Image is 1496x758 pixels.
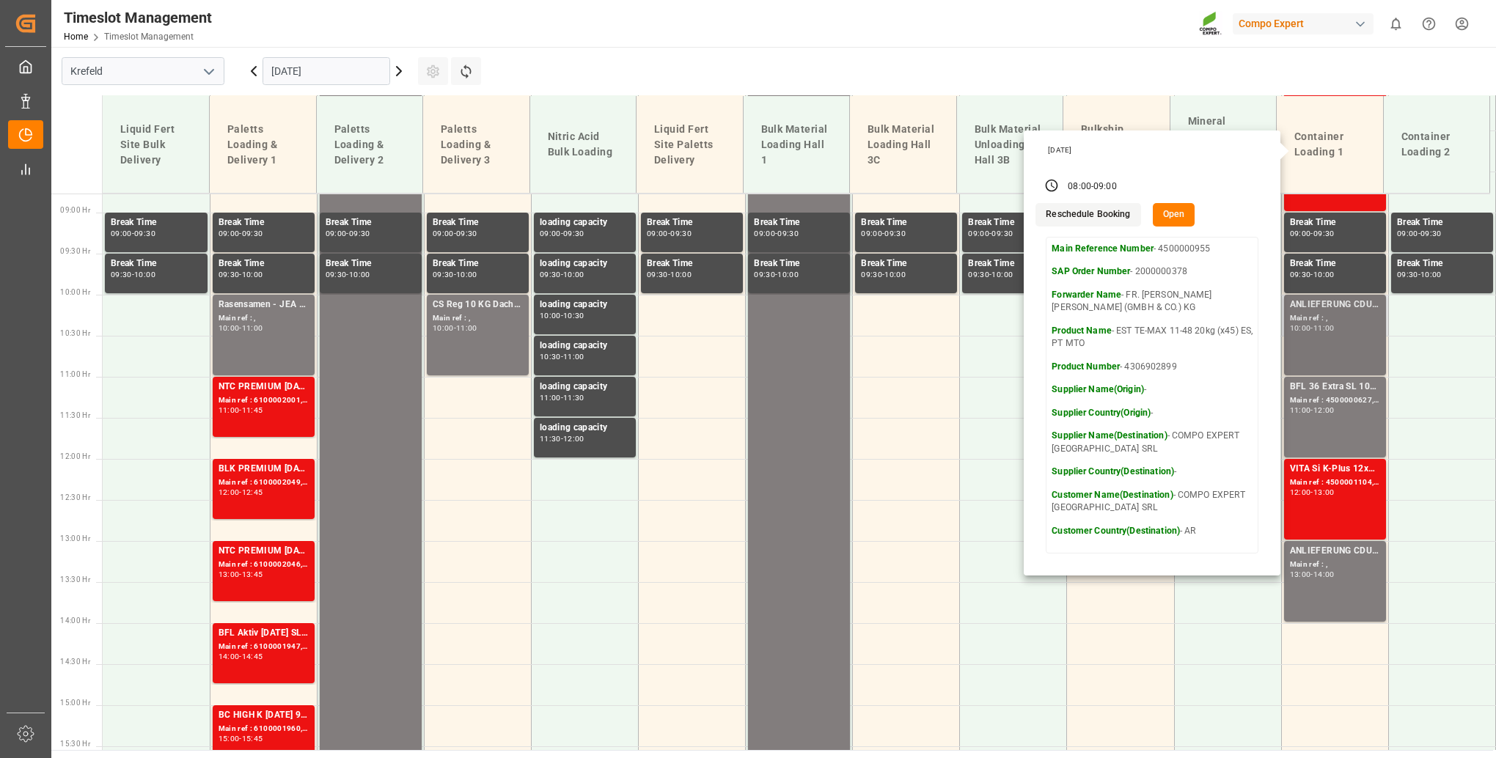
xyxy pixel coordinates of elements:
div: Break Time [326,257,416,271]
div: 13:00 [1313,489,1335,496]
div: - [1310,407,1313,413]
div: BFL 36 Extra SL 1000L IBC [1290,380,1380,394]
div: loading capacity [540,339,630,353]
span: 11:00 Hr [60,370,90,378]
div: 12:00 [219,489,240,496]
div: 08:00 [1068,180,1091,194]
div: CS Reg 10 KG Dach + CS Reg. Plus [433,298,523,312]
strong: SAP Order Number [1052,266,1130,276]
div: Liquid Fert Site Bulk Delivery [114,116,197,174]
div: - [561,394,563,401]
div: Break Time [1290,216,1380,230]
span: 11:30 Hr [60,411,90,419]
div: - [1310,230,1313,237]
div: 10:00 [349,271,370,278]
div: - [1310,325,1313,331]
button: Reschedule Booking [1035,203,1140,227]
div: 09:30 [219,271,240,278]
div: - [561,271,563,278]
div: - [239,489,241,496]
div: - [346,271,348,278]
div: 13:00 [219,571,240,578]
div: 09:30 [991,230,1013,237]
div: Paletts Loading & Delivery 3 [435,116,518,174]
button: show 0 new notifications [1379,7,1412,40]
div: Nitric Acid Bulk Loading [542,123,625,166]
div: 09:30 [134,230,155,237]
div: 09:00 [1290,230,1311,237]
div: - [1091,180,1093,194]
div: - [346,230,348,237]
div: - [989,230,991,237]
div: Break Time [326,216,416,230]
div: 09:00 [326,230,347,237]
div: 12:00 [1290,489,1311,496]
div: 09:00 [540,230,561,237]
div: Liquid Fert Site Paletts Delivery [648,116,731,174]
div: 10:00 [1290,325,1311,331]
strong: Supplier Name(Origin) [1052,384,1144,394]
div: Break Time [968,216,1058,230]
div: 09:30 [563,230,584,237]
p: - 2000000378 [1052,265,1253,279]
p: - 4306902899 [1052,361,1253,374]
div: - [668,230,670,237]
span: 09:30 Hr [60,247,90,255]
div: NTC PREMIUM [DATE]+3+TE 600kg BBNTC CLASSIC [DATE]+3+TE 600kg BBNTC CLASSIC [DATE] 25kg (x40) DE,... [219,380,309,394]
span: 14:30 Hr [60,658,90,666]
input: Type to search/select [62,57,224,85]
div: 09:00 [1397,230,1418,237]
p: - COMPO EXPERT [GEOGRAPHIC_DATA] SRL [1052,430,1253,455]
button: Help Center [1412,7,1445,40]
p: - EST TE-MAX 11-48 20kg (x45) ES, PT MTO [1052,325,1253,350]
div: Compo Expert [1233,13,1374,34]
div: BLK PREMIUM [DATE] 25kg(x40)D,EN,PL,FNLNTC PREMIUM [DATE]+3+TE 600kg BBNTC PREMIUM [DATE] 25kg (x... [219,462,309,476]
div: 10:00 [991,271,1013,278]
div: VITA Si K-Plus 12x1L (x60) EGY [1290,462,1380,476]
div: - [775,230,777,237]
div: Break Time [111,216,202,230]
div: - [1310,271,1313,278]
div: - [561,353,563,360]
div: Bulk Material Loading Hall 1 [755,116,838,174]
div: Container Loading 2 [1396,123,1478,166]
div: NTC PREMIUM [DATE] 25kg (x40) D,EN,PL [219,544,309,559]
div: Break Time [433,216,523,230]
div: 09:00 [754,230,775,237]
div: 09:30 [777,230,799,237]
div: loading capacity [540,380,630,394]
div: loading capacity [540,216,630,230]
div: 15:45 [242,735,263,742]
div: Bulk Material Unloading Hall 3B [969,116,1052,174]
div: 10:00 [563,271,584,278]
div: 10:00 [456,271,477,278]
span: 15:30 Hr [60,740,90,748]
div: Paletts Loading & Delivery 2 [329,116,411,174]
div: 09:00 [861,230,882,237]
div: - [882,271,884,278]
div: 09:00 [968,230,989,237]
div: - [132,271,134,278]
div: 11:00 [456,325,477,331]
div: Mineral fertilizer production delivery [1182,108,1265,181]
div: Main ref : , [1290,559,1380,571]
strong: Supplier Country(Origin) [1052,408,1151,418]
strong: Product Number [1052,361,1120,372]
div: - [1310,571,1313,578]
div: BC HIGH K [DATE] 9M 25kg (x42) INTBLK SUPREM [DATE] 25kg(x60) ES,IT,PT,SI [219,708,309,723]
p: - AR [1052,525,1253,538]
p: - COMPO EXPERT [GEOGRAPHIC_DATA] SRL [1052,489,1253,515]
span: 14:00 Hr [60,617,90,625]
div: 14:45 [242,653,263,660]
div: 12:45 [242,489,263,496]
div: 09:30 [456,230,477,237]
div: 09:30 [1397,271,1418,278]
span: 12:30 Hr [60,493,90,501]
div: 12:00 [563,435,584,442]
div: 09:00 [219,230,240,237]
div: Main ref : 6100001960, 2000001482 [219,723,309,735]
div: - [239,653,241,660]
input: DD.MM.YYYY [263,57,390,85]
div: Main ref : 6100001947, 2000001300 [219,641,309,653]
div: Main ref : , [433,312,523,325]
